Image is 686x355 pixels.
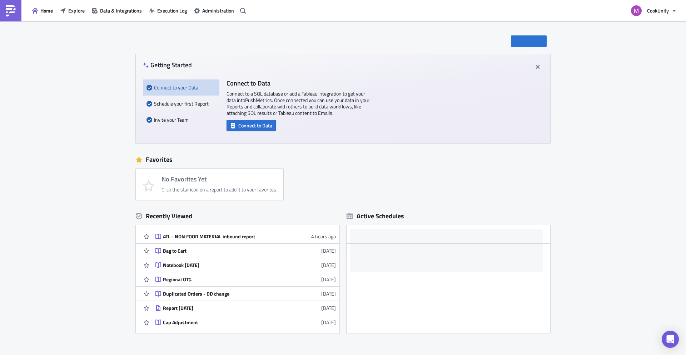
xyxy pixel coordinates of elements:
[56,5,88,16] button: Explore
[155,272,336,286] a: Regional OT%[DATE]
[163,262,288,268] div: Notebook [DATE]
[157,7,187,14] span: Execution Log
[161,176,276,183] h4: No Favorites Yet
[40,7,53,14] span: Home
[146,79,216,96] div: Connect to your Data
[146,96,216,112] div: Schedule your first Report
[647,7,669,14] span: CookUnity
[155,315,336,329] a: Cap Adjustment[DATE]
[202,7,234,14] span: Administration
[155,244,336,258] a: Bag to Cart[DATE]
[321,304,336,312] time: 2025-07-31T20:31:35Z
[143,61,192,69] h4: Getting Started
[88,5,145,16] button: Data & Integrations
[662,331,679,348] div: Open Intercom Messenger
[155,229,336,243] a: ATL - NON FOOD MATERIAL inbound report4 hours ago
[321,318,336,326] time: 2025-05-22T20:21:54Z
[163,291,288,297] div: Duplicated Orders - DD change
[163,319,288,326] div: Cap Adjustment
[155,287,336,301] a: Duplicated Orders - DD change[DATE]
[100,7,142,14] span: Data & Integrations
[163,248,288,254] div: Bag to Cart
[227,91,369,116] p: Connect to a SQL database or add a Tableau integration to get your data into PushMetrics . Once c...
[321,276,336,283] time: 2025-07-31T20:58:57Z
[347,212,404,220] div: Active Schedules
[145,5,190,16] button: Execution Log
[627,3,681,19] button: CookUnity
[136,211,339,222] div: Recently Viewed
[321,247,336,254] time: 2025-09-09T18:20:45Z
[163,233,288,240] div: ATL - NON FOOD MATERIAL inbound report
[5,5,16,16] img: PushMetrics
[29,5,56,16] button: Home
[321,290,336,297] time: 2025-07-31T20:31:51Z
[311,233,336,240] time: 2025-10-02T14:04:04Z
[161,186,276,193] div: Click the star icon on a report to add it to your favorites
[227,120,276,131] button: Connect to Data
[190,5,238,16] button: Administration
[155,258,336,272] a: Notebook [DATE][DATE]
[155,301,336,315] a: Report [DATE][DATE]
[227,121,276,128] a: Connect to Data
[163,276,288,283] div: Regional OT%
[136,154,550,165] div: Favorites
[146,112,216,128] div: Invite your Team
[630,5,642,17] img: Avatar
[68,7,85,14] span: Explore
[321,261,336,269] time: 2025-08-01T15:42:57Z
[163,305,288,311] div: Report [DATE]
[227,79,369,87] h4: Connect to Data
[238,122,272,129] span: Connect to Data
